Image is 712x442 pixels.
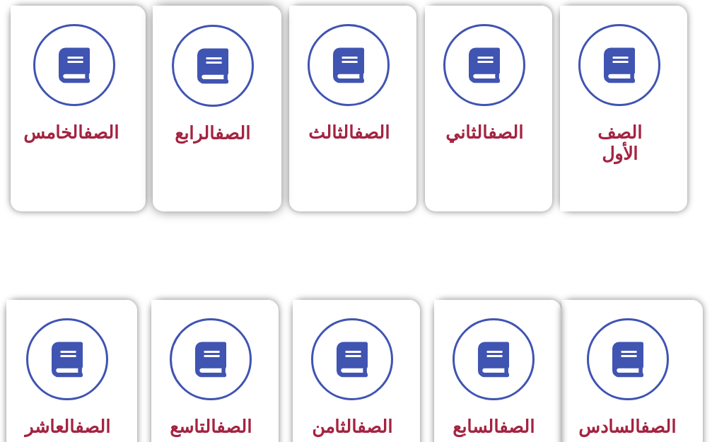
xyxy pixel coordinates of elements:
[23,122,119,143] span: الخامس
[312,417,392,437] span: الثامن
[216,417,252,437] a: الصف
[25,417,110,437] span: العاشر
[453,417,535,437] span: السابع
[357,417,392,437] a: الصف
[597,122,642,164] span: الصف الأول
[488,122,523,143] a: الصف
[83,122,119,143] a: الصف
[75,417,110,437] a: الصف
[215,123,250,144] a: الصف
[445,122,523,143] span: الثاني
[308,122,390,143] span: الثالث
[170,417,252,437] span: التاسع
[354,122,390,143] a: الصف
[175,123,250,144] span: الرابع
[641,417,676,437] a: الصف
[578,417,676,437] span: السادس
[499,417,535,437] a: الصف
